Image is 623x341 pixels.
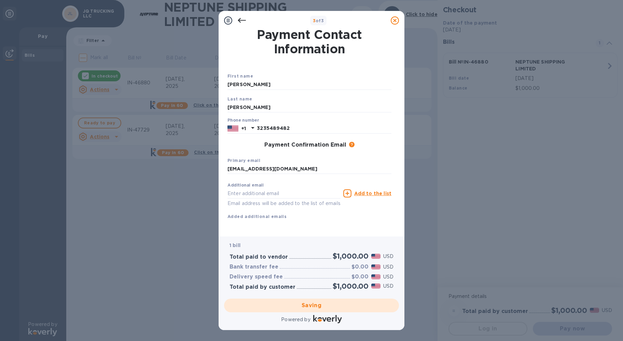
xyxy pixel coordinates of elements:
[230,264,278,270] h3: Bank transfer fee
[383,273,393,281] p: USD
[333,282,369,290] h2: $1,000.00
[354,191,391,196] u: Add to the list
[351,274,369,280] h3: $0.00
[227,125,238,132] img: US
[383,253,393,260] p: USD
[227,27,391,56] h1: Payment Contact Information
[227,96,252,101] b: Last name
[227,188,341,199] input: Enter additional email
[371,264,380,269] img: USD
[313,18,324,23] b: of 3
[383,283,393,290] p: USD
[227,158,260,163] b: Primary email
[230,254,288,260] h3: Total paid to vendor
[281,316,310,323] p: Powered by
[313,315,342,323] img: Logo
[227,80,391,90] input: Enter your first name
[227,102,391,112] input: Enter your last name
[230,274,283,280] h3: Delivery speed fee
[333,252,369,260] h2: $1,000.00
[230,284,295,290] h3: Total paid by customer
[227,214,287,219] b: Added additional emails
[264,142,346,148] h3: Payment Confirmation Email
[313,18,316,23] span: 3
[351,264,369,270] h3: $0.00
[227,183,264,188] label: Additional email
[227,164,391,174] input: Enter your primary name
[371,254,380,259] img: USD
[383,263,393,271] p: USD
[227,200,341,207] p: Email address will be added to the list of emails
[371,284,380,288] img: USD
[227,119,259,123] label: Phone number
[227,73,253,79] b: First name
[230,243,240,248] b: 1 bill
[241,125,246,132] p: +1
[371,274,380,279] img: USD
[257,123,391,134] input: Enter your phone number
